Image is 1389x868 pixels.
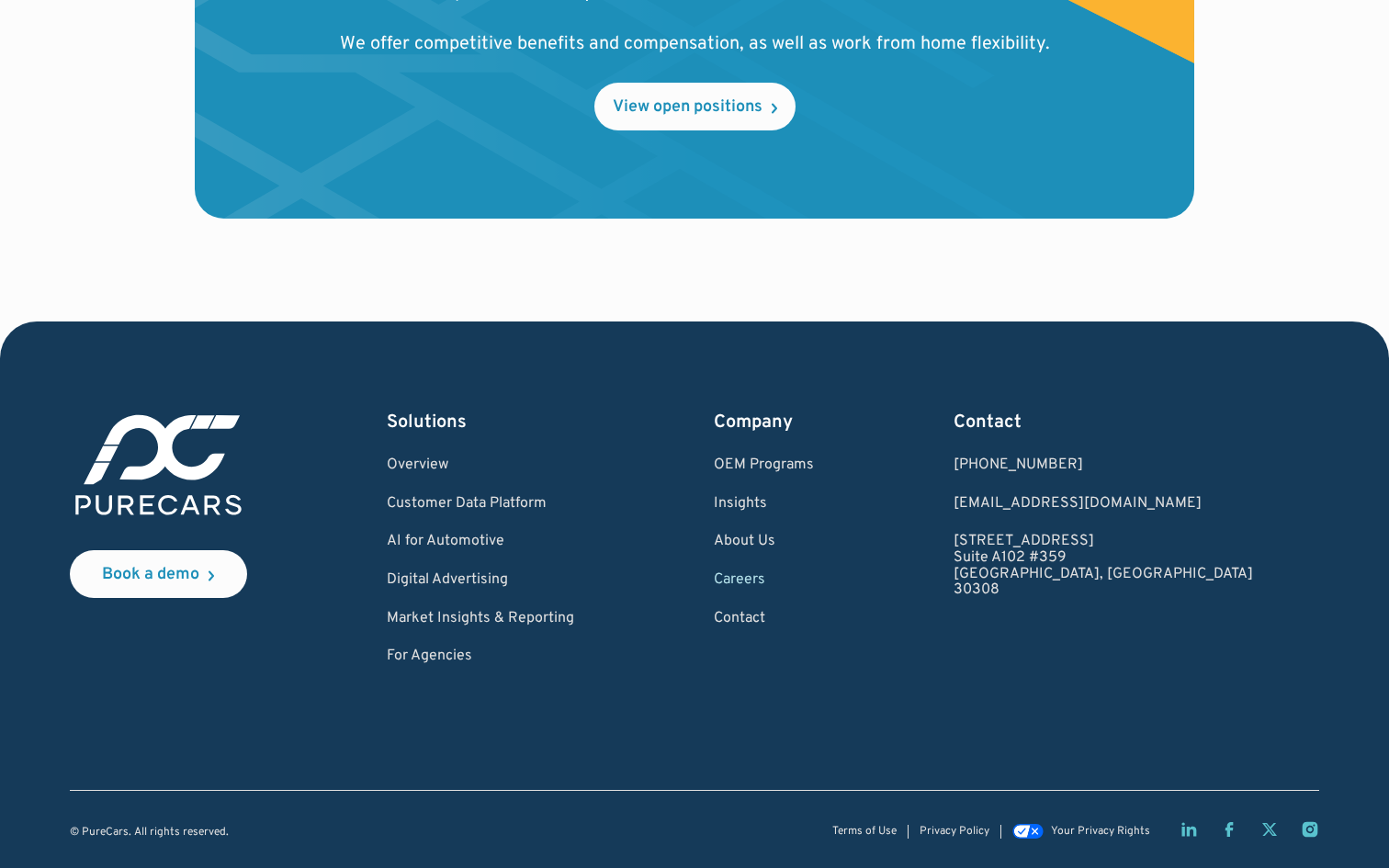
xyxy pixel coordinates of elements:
div: Your Privacy Rights [1051,826,1150,838]
div: View open positions [613,99,762,116]
a: Insights [714,496,814,513]
a: Book a demo [70,550,247,598]
div: Solutions [387,410,574,435]
a: For Agencies [387,648,574,665]
a: LinkedIn page [1180,820,1198,839]
a: Customer Data Platform [387,496,574,513]
div: Book a demo [102,567,199,583]
a: Instagram page [1301,820,1319,839]
a: Twitter X page [1260,820,1279,839]
a: View open positions [594,83,796,130]
a: AI for Automotive [387,534,574,550]
a: About Us [714,534,814,550]
a: Contact [714,611,814,627]
div: [PHONE_NUMBER] [954,457,1253,474]
a: Privacy Policy [920,826,989,838]
div: Contact [954,410,1253,435]
div: © PureCars. All rights reserved. [70,827,229,839]
a: Digital Advertising [387,572,574,589]
div: Company [714,410,814,435]
a: Terms of Use [832,826,897,838]
a: Your Privacy Rights [1012,826,1150,839]
a: Careers [714,572,814,589]
a: Facebook page [1220,820,1238,839]
a: OEM Programs [714,457,814,474]
img: purecars logo [70,410,247,521]
a: Email us [954,496,1253,513]
a: Market Insights & Reporting [387,611,574,627]
a: Overview [387,457,574,474]
a: [STREET_ADDRESS]Suite A102 #359[GEOGRAPHIC_DATA], [GEOGRAPHIC_DATA]30308 [954,534,1253,598]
